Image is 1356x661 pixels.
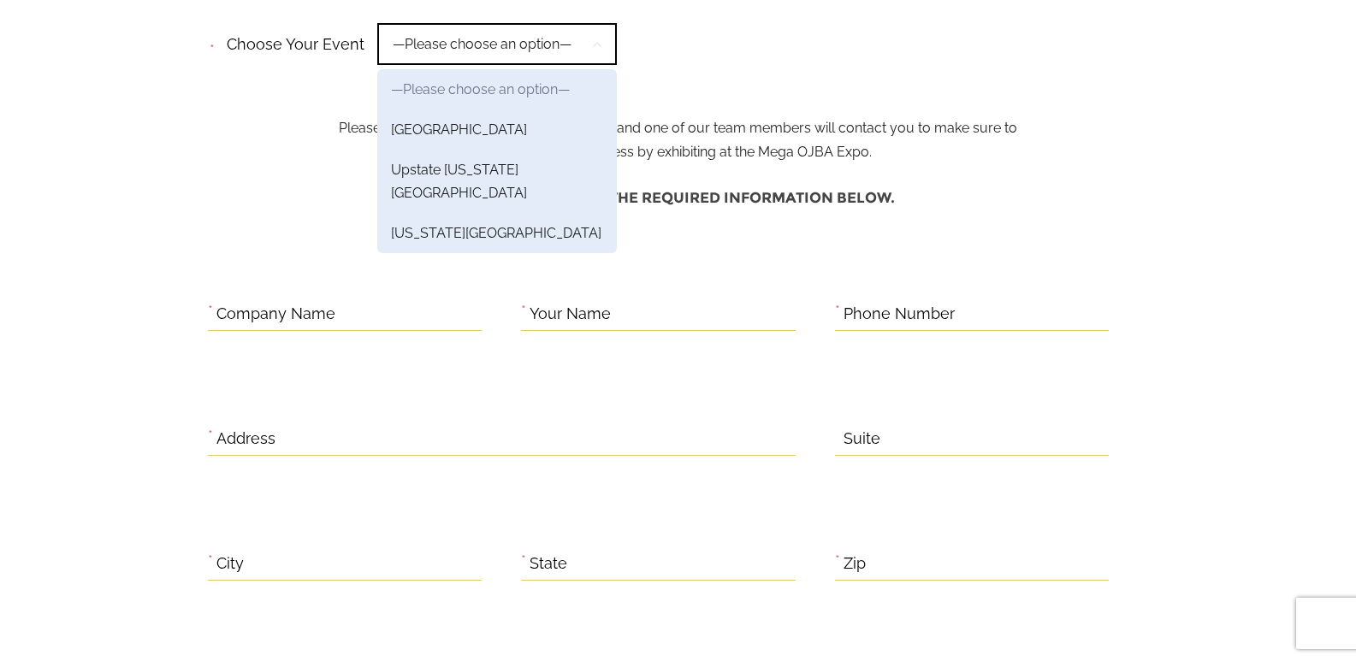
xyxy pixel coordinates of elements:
a: [US_STATE][GEOGRAPHIC_DATA] [377,213,617,253]
a: [GEOGRAPHIC_DATA] [377,109,617,150]
label: Address [216,426,275,452]
a: Upstate [US_STATE][GEOGRAPHIC_DATA] [377,150,617,213]
a: —Please choose an option— [377,69,617,109]
label: Phone Number [844,301,955,328]
h4: Please complete the required information below. [208,181,1149,215]
span: —Please choose an option— [377,23,617,65]
label: State [530,551,567,577]
p: Please fill and submit the information below and one of our team members will contact you to make... [325,30,1031,164]
label: Your Name [530,301,611,328]
label: Choose your event [216,21,364,58]
label: Suite [844,426,880,452]
label: Zip [844,551,866,577]
label: Company Name [216,301,335,328]
label: City [216,551,244,577]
